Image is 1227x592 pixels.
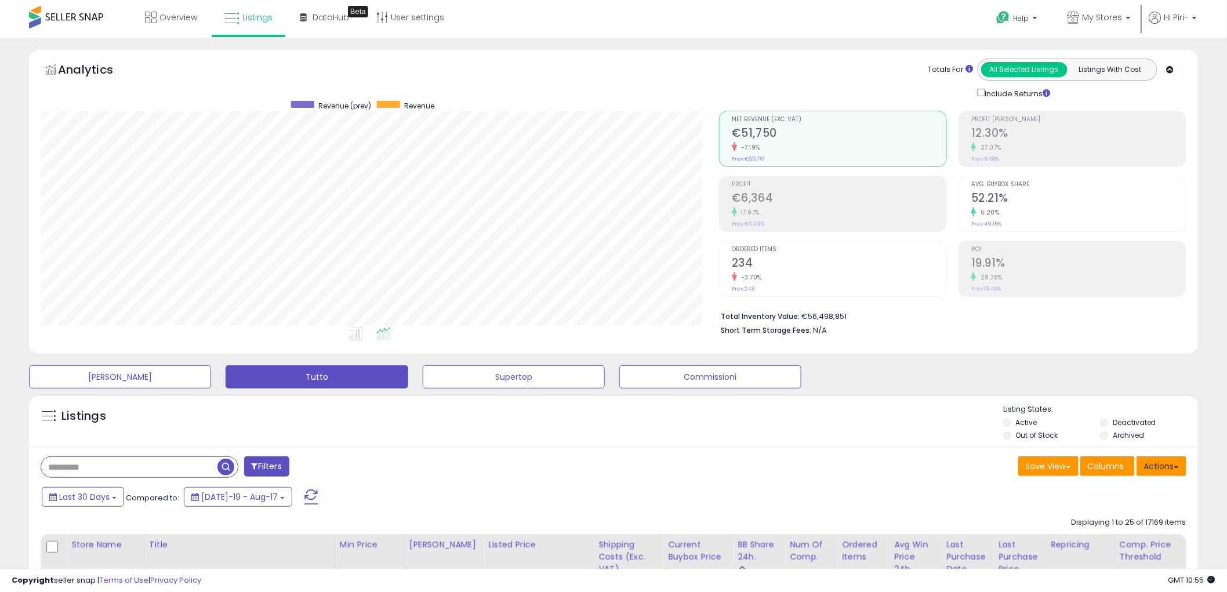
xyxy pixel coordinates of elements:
button: Supertop [423,365,605,388]
div: Current Buybox Price [668,539,728,563]
small: -3.70% [737,273,762,282]
button: Actions [1137,456,1186,476]
div: Store Name [71,539,139,551]
small: Prev: 243 [732,285,754,292]
label: Deactivated [1113,417,1156,427]
span: Overview [159,12,197,23]
h5: Listings [61,408,106,424]
small: 6.20% [976,208,1000,217]
h2: €6,364 [732,191,946,207]
a: Hi Piri- [1149,12,1197,38]
small: 17.97% [737,208,760,217]
span: Revenue [404,101,434,111]
div: Last Purchase Date (GMT) [946,539,989,587]
span: Ordered Items [732,246,946,253]
a: Terms of Use [99,575,148,586]
button: Commissioni [619,365,801,388]
div: seller snap | | [12,575,201,586]
b: Short Term Storage Fees: [721,325,811,335]
div: Title [149,539,330,551]
div: Min Price [340,539,400,551]
h2: 234 [732,256,946,272]
label: Active [1016,417,1037,427]
strong: Copyright [12,575,54,586]
span: Profit [PERSON_NAME] [971,117,1186,123]
small: 28.78% [976,273,1003,282]
div: Tooltip anchor [348,6,368,17]
span: My Stores [1083,12,1123,23]
a: Help [988,2,1049,38]
span: Help [1014,13,1029,23]
div: Last Purchase Price [999,539,1041,575]
p: Listing States: [1004,404,1198,415]
li: €56,498,851 [721,308,1178,322]
span: Revenue (prev) [318,101,371,111]
span: Compared to: [126,492,179,503]
span: Profit [732,181,946,188]
div: Listed Price [488,539,589,551]
h2: 52.21% [971,191,1186,207]
span: [DATE]-19 - Aug-17 [201,491,278,503]
i: Get Help [996,10,1011,25]
small: Prev: 15.46% [971,285,1001,292]
span: Last 30 Days [59,491,110,503]
span: Columns [1088,460,1124,472]
h2: 12.30% [971,126,1186,142]
small: -7.19% [737,143,760,152]
span: DataHub [313,12,349,23]
div: Repricing [1051,539,1110,551]
span: N/A [813,325,827,336]
div: Num of Comp. [790,539,832,563]
button: Filters [244,456,289,477]
small: Prev: €55,761 [732,155,765,162]
label: Archived [1113,430,1144,440]
h2: 19.91% [971,256,1186,272]
label: Out of Stock [1016,430,1058,440]
span: 2025-09-17 10:55 GMT [1168,575,1215,586]
button: [DATE]-19 - Aug-17 [184,487,292,507]
div: Displaying 1 to 25 of 17169 items [1072,517,1186,528]
button: Save View [1018,456,1079,476]
b: Total Inventory Value: [721,311,800,321]
button: Columns [1080,456,1135,476]
div: Comp. Price Threshold [1120,539,1179,563]
div: Avg Win Price 24h. [894,539,936,575]
div: Include Returns [969,86,1065,99]
h2: €51,750 [732,126,946,142]
button: All Selected Listings [981,62,1068,77]
small: Prev: €5,395 [732,220,764,227]
div: [PERSON_NAME] [409,539,478,551]
small: Prev: 49.16% [971,220,1001,227]
button: Tutto [226,365,408,388]
span: Net Revenue (Exc. VAT) [732,117,946,123]
span: Listings [242,12,273,23]
button: [PERSON_NAME] [29,365,211,388]
small: 27.07% [976,143,1001,152]
a: Privacy Policy [150,575,201,586]
div: BB Share 24h. [738,539,780,563]
div: Shipping Costs (Exc. VAT) [598,539,658,575]
span: Hi Piri- [1164,12,1189,23]
span: Avg. Buybox Share [971,181,1186,188]
h5: Analytics [58,61,136,81]
div: Ordered Items [842,539,884,563]
button: Listings With Cost [1067,62,1153,77]
span: ROI [971,246,1186,253]
div: Totals For [928,64,974,75]
button: Last 30 Days [42,487,124,507]
small: Prev: 9.68% [971,155,999,162]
